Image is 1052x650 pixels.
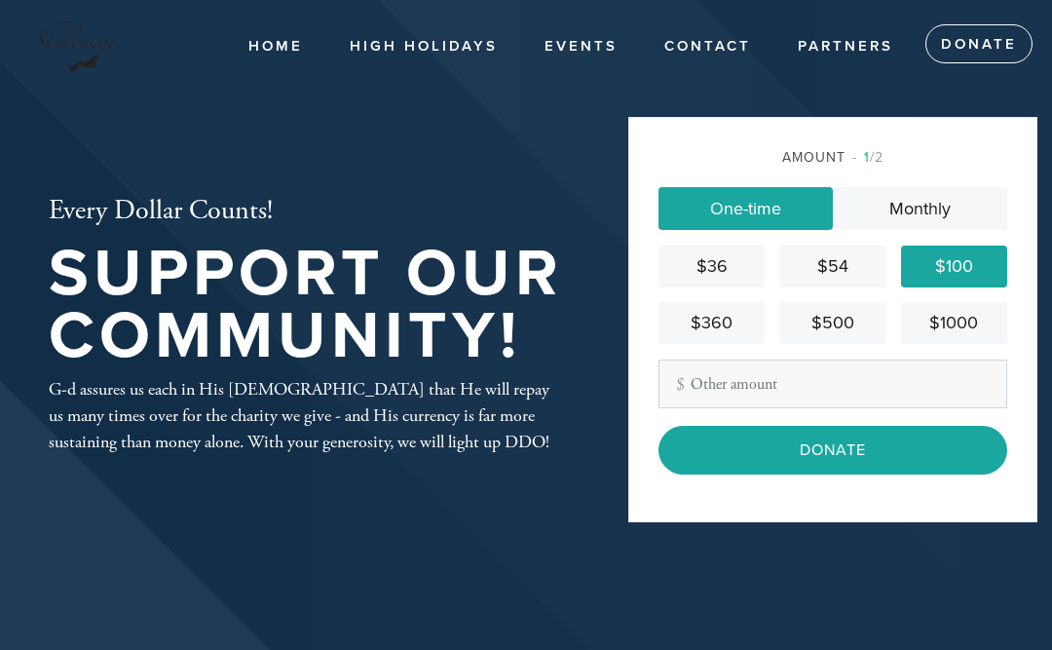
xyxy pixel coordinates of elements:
[666,253,757,280] div: $36
[864,149,870,166] span: 1
[833,187,1007,230] a: Monthly
[658,302,765,344] a: $360
[658,360,1007,408] input: Other amount
[658,187,833,230] a: One-time
[335,28,512,65] a: High Holidays
[779,246,885,287] a: $54
[49,243,565,368] h1: Support our Community!
[787,253,878,280] div: $54
[658,426,1007,475] input: Donate
[29,10,120,80] img: Shulounge%20Logo%20HQ%20%28no%20background%29.png
[530,28,632,65] a: Events
[49,195,565,228] h2: Every Dollar Counts!
[658,246,765,287] a: $36
[658,147,1007,168] div: Amount
[779,302,885,344] a: $500
[49,376,565,455] div: G-d assures us each in His [DEMOGRAPHIC_DATA] that He will repay us many times over for the chari...
[234,28,318,65] a: Home
[787,310,878,336] div: $500
[909,310,999,336] div: $1000
[909,253,999,280] div: $100
[901,302,1007,344] a: $1000
[852,149,883,166] span: /2
[901,246,1007,287] a: $100
[783,28,908,65] a: Partners
[925,24,1033,63] a: Donate
[666,310,757,336] div: $360
[650,28,766,65] a: Contact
